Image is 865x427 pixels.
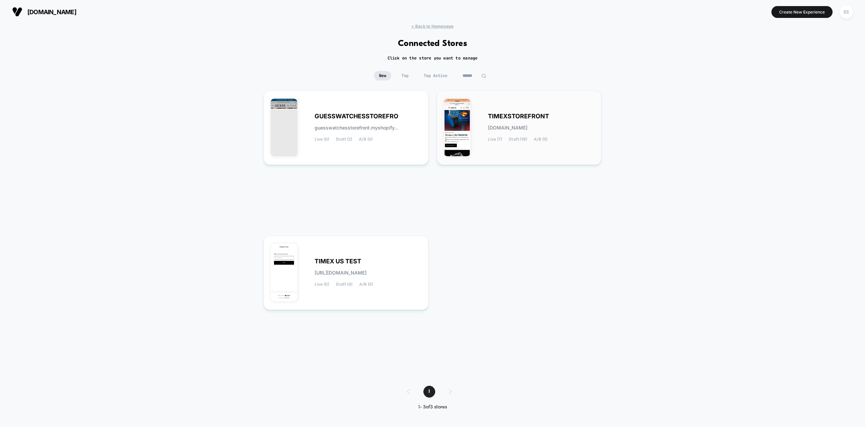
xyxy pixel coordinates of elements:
span: A/B (0) [359,137,373,142]
span: [URL][DOMAIN_NAME] [315,270,367,275]
img: TIMEXSTOREFRONT [444,99,471,156]
span: [DOMAIN_NAME] [27,8,76,16]
span: [DOMAIN_NAME] [488,125,527,130]
h2: Click on the store you want to manage [388,55,478,61]
span: A/B (5) [534,137,547,142]
span: Draft (4) [336,282,352,287]
span: TIMEX US TEST [315,259,361,264]
span: Draft (19) [509,137,527,142]
h1: Connected Stores [398,39,467,49]
span: 1 [423,386,435,398]
div: 1 - 3 of 3 stores [400,404,465,410]
button: SS [838,5,855,19]
span: guesswatchesstorefront.myshopify... [315,125,398,130]
span: Draft (2) [336,137,352,142]
img: Visually logo [12,7,22,17]
span: < Back to Homepage [411,24,453,29]
span: New [374,71,391,80]
span: Top Active [419,71,452,80]
div: SS [840,5,853,19]
img: GUESSWATCHESSTOREFRONT [271,99,297,156]
span: GUESSWATCHESSTOREFRO [315,114,398,119]
button: [DOMAIN_NAME] [10,6,78,17]
span: TIMEXSTOREFRONT [488,114,549,119]
span: Top [396,71,414,80]
span: Live (0) [315,137,329,142]
span: A/B (0) [359,282,373,287]
img: TIMEX_US_TEST [271,244,297,301]
button: Create New Experience [771,6,833,18]
span: Live (0) [315,282,329,287]
span: Live (7) [488,137,502,142]
img: edit [481,73,486,78]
